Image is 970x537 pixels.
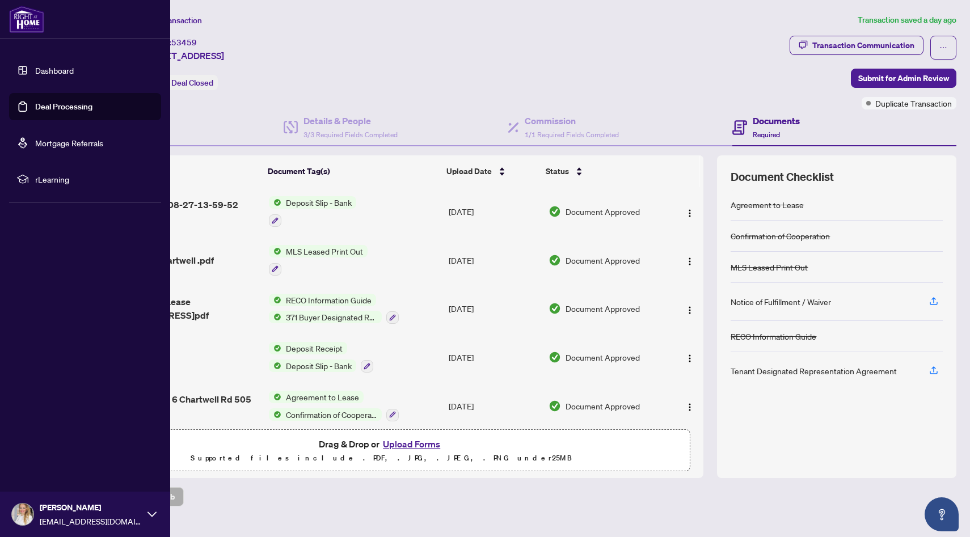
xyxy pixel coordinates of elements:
[40,501,142,514] span: [PERSON_NAME]
[790,36,923,55] button: Transaction Communication
[753,130,780,139] span: Required
[549,351,561,363] img: Document Status
[685,354,694,363] img: Logo
[685,403,694,412] img: Logo
[40,515,142,527] span: [EMAIL_ADDRESS][DOMAIN_NAME]
[546,165,569,177] span: Status
[281,245,368,257] span: MLS Leased Print Out
[566,205,640,218] span: Document Approved
[281,360,356,372] span: Deposit Slip - Bank
[281,294,376,306] span: RECO Information Guide
[753,114,800,128] h4: Documents
[812,36,914,54] div: Transaction Communication
[319,437,444,451] span: Drag & Drop or
[269,245,368,276] button: Status IconMLS Leased Print Out
[681,251,699,269] button: Logo
[685,209,694,218] img: Logo
[566,351,640,363] span: Document Approved
[12,504,33,525] img: Profile Icon
[875,97,952,109] span: Duplicate Transaction
[444,382,544,430] td: [DATE]
[731,198,804,211] div: Agreement to Lease
[444,285,544,333] td: [DATE]
[525,130,619,139] span: 1/1 Required Fields Completed
[442,155,541,187] th: Upload Date
[731,230,830,242] div: Confirmation of Cooperation
[525,114,619,128] h4: Commission
[446,165,492,177] span: Upload Date
[566,400,640,412] span: Document Approved
[141,15,202,26] span: View Transaction
[731,261,808,273] div: MLS Leased Print Out
[35,102,92,112] a: Deal Processing
[141,49,224,62] span: [STREET_ADDRESS]
[685,306,694,315] img: Logo
[269,196,281,209] img: Status Icon
[269,342,281,354] img: Status Icon
[281,342,347,354] span: Deposit Receipt
[35,138,103,148] a: Mortgage Referrals
[281,408,382,421] span: Confirmation of Cooperation
[939,44,947,52] span: ellipsis
[681,348,699,366] button: Logo
[549,302,561,315] img: Document Status
[269,360,281,372] img: Status Icon
[444,333,544,382] td: [DATE]
[685,257,694,266] img: Logo
[549,254,561,267] img: Document Status
[171,37,197,48] span: 53459
[303,114,398,128] h4: Details & People
[681,202,699,221] button: Logo
[269,408,281,421] img: Status Icon
[108,295,260,322] span: Ont Standard Lease [STREET_ADDRESS]pdf
[566,254,640,267] span: Document Approved
[444,187,544,236] td: [DATE]
[171,78,213,88] span: Deal Closed
[566,302,640,315] span: Document Approved
[9,6,44,33] img: logo
[269,245,281,257] img: Status Icon
[269,391,399,421] button: Status IconAgreement to LeaseStatus IconConfirmation of Cooperation
[281,196,356,209] span: Deposit Slip - Bank
[858,14,956,27] article: Transaction saved a day ago
[549,400,561,412] img: Document Status
[80,451,682,465] p: Supported files include .PDF, .JPG, .JPEG, .PNG under 25 MB
[269,311,281,323] img: Status Icon
[549,205,561,218] img: Document Status
[444,236,544,285] td: [DATE]
[858,69,949,87] span: Submit for Admin Review
[263,155,442,187] th: Document Tag(s)
[103,155,263,187] th: (6) File Name
[303,130,398,139] span: 3/3 Required Fields Completed
[281,391,364,403] span: Agreement to Lease
[269,294,399,324] button: Status IconRECO Information GuideStatus Icon371 Buyer Designated Representation Agreement - Autho...
[731,169,834,185] span: Document Checklist
[731,365,897,377] div: Tenant Designated Representation Agreement
[731,295,831,308] div: Notice of Fulfillment / Waiver
[269,294,281,306] img: Status Icon
[35,173,153,185] span: rLearning
[925,497,959,531] button: Open asap
[681,299,699,318] button: Logo
[541,155,665,187] th: Status
[731,330,816,343] div: RECO Information Guide
[379,437,444,451] button: Upload Forms
[108,198,260,225] span: PHOTO-2025-08-27-13-59-52 2.jpg
[108,392,260,420] span: Final Accepted 6 Chartwell Rd 505 1.pdf
[35,65,74,75] a: Dashboard
[851,69,956,88] button: Submit for Admin Review
[73,430,689,472] span: Drag & Drop orUpload FormsSupported files include .PDF, .JPG, .JPEG, .PNG under25MB
[269,342,373,373] button: Status IconDeposit ReceiptStatus IconDeposit Slip - Bank
[269,196,356,227] button: Status IconDeposit Slip - Bank
[681,397,699,415] button: Logo
[141,75,218,90] div: Status:
[281,311,382,323] span: 371 Buyer Designated Representation Agreement - Authority for Purchase or Lease
[269,391,281,403] img: Status Icon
